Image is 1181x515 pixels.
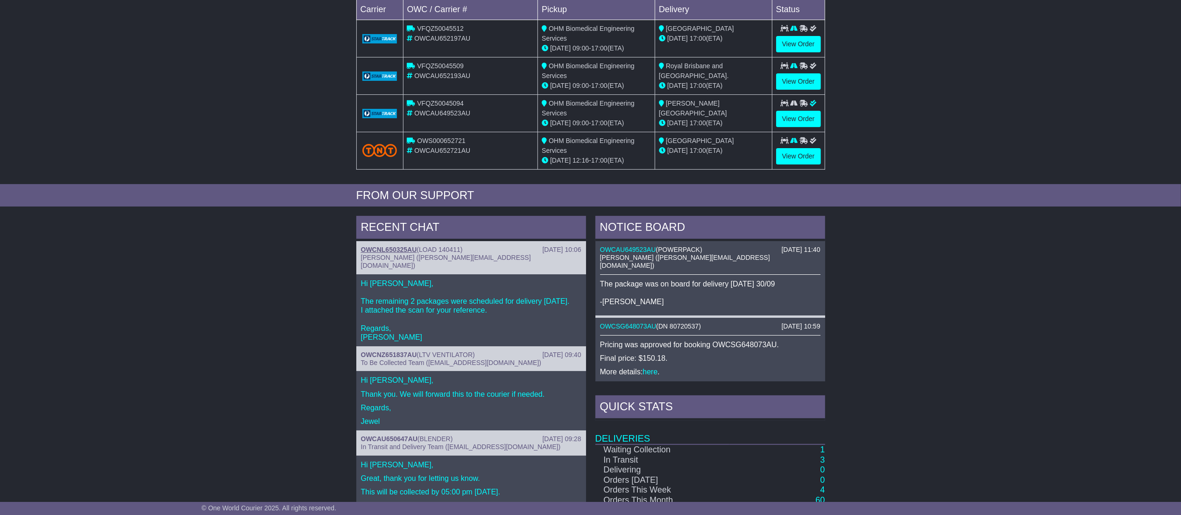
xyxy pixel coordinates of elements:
[776,73,821,90] a: View Order
[356,189,825,202] div: FROM OUR SUPPORT
[820,485,825,494] a: 4
[781,322,820,330] div: [DATE] 10:59
[643,368,658,376] a: here
[361,246,417,253] a: OWCNL650325AU
[361,351,581,359] div: ( )
[361,435,581,443] div: ( )
[600,354,820,363] p: Final price: $150.18.
[356,216,586,241] div: RECENT CHAT
[820,465,825,474] a: 0
[659,34,768,43] div: (ETA)
[591,82,608,89] span: 17:00
[600,340,820,349] p: Pricing was approved for booking OWCSG648073AU.
[414,72,470,79] span: OWCAU652193AU
[550,44,571,52] span: [DATE]
[595,485,730,495] td: Orders This Week
[417,100,464,107] span: VFQZ50045094
[361,246,581,254] div: ( )
[595,465,730,475] td: Delivering
[419,351,473,358] span: LTV VENTILATOR
[362,34,397,43] img: GetCarrierServiceLogo
[361,403,581,412] p: Regards,
[591,157,608,164] span: 17:00
[820,455,825,465] a: 3
[542,246,581,254] div: [DATE] 10:06
[414,109,470,117] span: OWCAU649523AU
[361,390,581,399] p: Thank you. We will forward this to the courier if needed.
[595,455,730,465] td: In Transit
[690,35,706,42] span: 17:00
[362,109,397,118] img: GetCarrierServiceLogo
[542,137,635,154] span: OHM Biomedical Engineering Services
[573,119,589,127] span: 09:00
[542,25,635,42] span: OHM Biomedical Engineering Services
[667,35,688,42] span: [DATE]
[414,147,470,154] span: OWCAU652721AU
[595,495,730,506] td: Orders This Month
[573,157,589,164] span: 12:16
[659,118,768,128] div: (ETA)
[600,246,820,254] div: ( )
[362,144,397,157] img: TNT_Domestic.png
[542,100,635,117] span: OHM Biomedical Engineering Services
[667,119,688,127] span: [DATE]
[600,246,656,253] a: OWCAU649523AU
[417,25,464,32] span: VFQZ50045512
[361,460,581,469] p: Hi [PERSON_NAME],
[600,367,820,376] p: More details: .
[550,82,571,89] span: [DATE]
[591,119,608,127] span: 17:00
[542,81,651,91] div: - (ETA)
[542,435,581,443] div: [DATE] 09:28
[690,119,706,127] span: 17:00
[573,82,589,89] span: 09:00
[361,376,581,385] p: Hi [PERSON_NAME],
[600,254,770,269] span: [PERSON_NAME] ([PERSON_NAME][EMAIL_ADDRESS][DOMAIN_NAME])
[776,36,821,52] a: View Order
[659,146,768,156] div: (ETA)
[361,443,561,451] span: In Transit and Delivery Team ([EMAIL_ADDRESS][DOMAIN_NAME])
[419,246,460,253] span: LOAD 140411
[550,157,571,164] span: [DATE]
[420,435,451,443] span: BLENDER
[776,111,821,127] a: View Order
[550,119,571,127] span: [DATE]
[776,148,821,165] a: View Order
[417,137,466,144] span: OWS000652721
[542,156,651,165] div: - (ETA)
[542,43,651,53] div: - (ETA)
[658,246,700,253] span: POWERPACK
[600,279,820,307] p: The package was on board for delivery [DATE] 30/09 -[PERSON_NAME]
[202,504,337,512] span: © One World Courier 2025. All rights reserved.
[820,475,825,485] a: 0
[690,147,706,154] span: 17:00
[781,246,820,254] div: [DATE] 11:40
[659,62,729,79] span: Royal Brisbane and [GEOGRAPHIC_DATA].
[361,487,581,496] p: This will be collected by 05:00 pm [DATE].
[361,279,581,342] p: Hi [PERSON_NAME], The remaining 2 packages were scheduled for delivery [DATE]. I attached the sca...
[820,445,825,454] a: 1
[595,444,730,455] td: Waiting Collection
[361,359,541,366] span: To Be Collected Team ([EMAIL_ADDRESS][DOMAIN_NAME])
[361,474,581,483] p: Great, thank you for letting us know.
[361,501,581,510] p: Regards,
[666,25,734,32] span: [GEOGRAPHIC_DATA]
[417,62,464,70] span: VFQZ50045509
[658,322,699,330] span: DN 80720537
[542,351,581,359] div: [DATE] 09:40
[361,351,417,358] a: OWCNZ651837AU
[666,137,734,144] span: [GEOGRAPHIC_DATA]
[573,44,589,52] span: 09:00
[542,62,635,79] span: OHM Biomedical Engineering Services
[361,435,417,443] a: OWCAU650647AU
[600,322,820,330] div: ( )
[667,147,688,154] span: [DATE]
[595,216,825,241] div: NOTICE BOARD
[361,417,581,426] p: Jewel
[595,475,730,486] td: Orders [DATE]
[542,118,651,128] div: - (ETA)
[595,421,825,444] td: Deliveries
[361,254,531,269] span: [PERSON_NAME] ([PERSON_NAME][EMAIL_ADDRESS][DOMAIN_NAME])
[600,322,657,330] a: OWCSG648073AU
[667,82,688,89] span: [DATE]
